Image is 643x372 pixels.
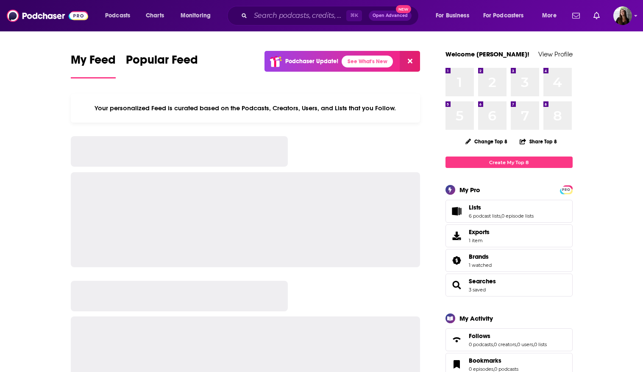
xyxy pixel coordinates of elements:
a: 0 users [517,341,533,347]
a: Bookmarks [469,357,518,364]
div: Your personalized Feed is curated based on the Podcasts, Creators, Users, and Lists that you Follow. [71,94,420,123]
span: Logged in as bnmartinn [613,6,632,25]
div: Search podcasts, credits, & more... [235,6,427,25]
span: PRO [561,187,571,193]
span: , [501,213,501,219]
a: 0 podcasts [494,366,518,372]
span: Podcasts [105,10,130,22]
span: , [493,341,494,347]
a: Follows [469,332,547,340]
button: Open AdvancedNew [369,11,412,21]
a: See What's New [342,56,393,67]
a: Searches [469,277,496,285]
a: Brands [448,255,465,266]
span: Open Advanced [373,14,408,18]
input: Search podcasts, credits, & more... [251,9,346,22]
button: Share Top 8 [519,133,557,150]
a: View Profile [538,50,573,58]
span: 1 item [469,238,490,243]
a: Charts [140,9,169,22]
span: , [516,341,517,347]
a: Follows [448,334,465,346]
a: 3 saved [469,287,486,293]
span: New [396,5,411,13]
a: Popular Feed [126,53,198,78]
img: Podchaser - Follow, Share and Rate Podcasts [7,8,88,24]
span: For Business [436,10,469,22]
span: ⌘ K [346,10,362,21]
span: Exports [469,228,490,236]
span: More [542,10,557,22]
span: Monitoring [181,10,211,22]
button: Change Top 8 [460,136,513,147]
a: Show notifications dropdown [569,8,583,23]
span: Charts [146,10,164,22]
a: Searches [448,279,465,291]
a: Create My Top 8 [445,157,573,168]
a: 0 episode lists [501,213,534,219]
button: open menu [99,9,141,22]
span: Lists [469,204,481,211]
a: Welcome [PERSON_NAME]! [445,50,529,58]
span: , [533,341,534,347]
span: Popular Feed [126,53,198,72]
span: Searches [445,274,573,296]
a: Exports [445,224,573,247]
button: open menu [175,9,222,22]
a: My Feed [71,53,116,78]
a: 0 podcasts [469,341,493,347]
p: Podchaser Update! [285,58,338,65]
span: Lists [445,200,573,223]
a: 0 episodes [469,366,493,372]
a: Lists [469,204,534,211]
span: , [493,366,494,372]
div: My Activity [459,314,493,322]
a: 1 watched [469,262,492,268]
a: Show notifications dropdown [590,8,603,23]
span: For Podcasters [483,10,524,22]
a: 0 creators [494,341,516,347]
a: 0 lists [534,341,547,347]
button: open menu [478,9,536,22]
button: open menu [430,9,480,22]
a: PRO [561,186,571,193]
span: Brands [469,253,489,260]
button: open menu [536,9,567,22]
a: Bookmarks [448,358,465,370]
span: Exports [448,230,465,242]
button: Show profile menu [613,6,632,25]
a: Lists [448,205,465,217]
span: Bookmarks [469,357,501,364]
img: User Profile [613,6,632,25]
span: Follows [445,328,573,351]
a: Brands [469,253,492,260]
span: Follows [469,332,490,340]
span: My Feed [71,53,116,72]
div: My Pro [459,186,480,194]
a: 6 podcast lists [469,213,501,219]
span: Brands [445,249,573,272]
